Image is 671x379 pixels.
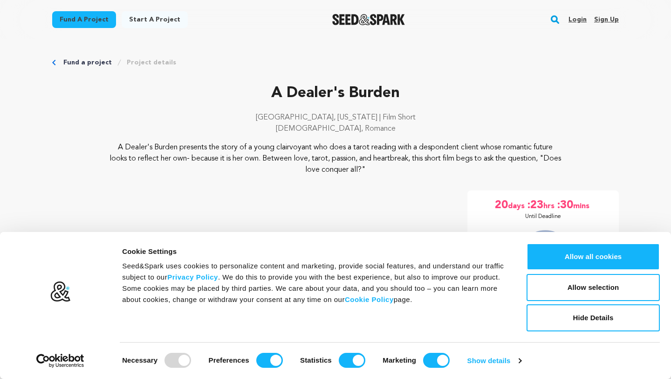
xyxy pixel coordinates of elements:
[527,243,660,270] button: Allow all cookies
[525,213,561,220] p: Until Deadline
[495,198,508,213] span: 20
[332,14,405,25] a: Seed&Spark Homepage
[467,354,521,368] a: Show details
[122,11,188,28] a: Start a project
[527,304,660,331] button: Hide Details
[556,198,573,213] span: :30
[52,11,116,28] a: Fund a project
[122,356,157,364] strong: Necessary
[167,273,218,281] a: Privacy Policy
[20,354,101,368] a: Usercentrics Cookiebot - opens in a new window
[50,281,71,302] img: logo
[209,356,249,364] strong: Preferences
[52,112,619,123] p: [GEOGRAPHIC_DATA], [US_STATE] | Film Short
[383,356,416,364] strong: Marketing
[345,295,394,303] a: Cookie Policy
[508,198,527,213] span: days
[527,198,543,213] span: :23
[568,12,587,27] a: Login
[543,198,556,213] span: hrs
[527,274,660,301] button: Allow selection
[573,198,591,213] span: mins
[332,14,405,25] img: Seed&Spark Logo Dark Mode
[52,58,619,67] div: Breadcrumb
[63,58,112,67] a: Fund a project
[127,58,176,67] a: Project details
[594,12,619,27] a: Sign up
[52,82,619,105] p: A Dealer's Burden
[109,142,562,175] p: A Dealer's Burden presents the story of a young clairvoyant who does a tarot reading with a despo...
[300,356,332,364] strong: Statistics
[52,123,619,134] p: [DEMOGRAPHIC_DATA], Romance
[122,246,506,257] div: Cookie Settings
[122,260,506,305] div: Seed&Spark uses cookies to personalize content and marketing, provide social features, and unders...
